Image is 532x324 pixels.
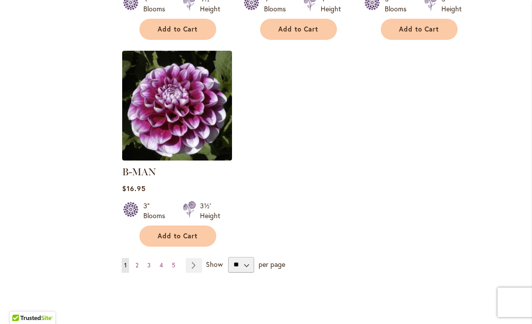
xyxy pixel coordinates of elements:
[133,258,141,273] a: 2
[122,184,146,193] span: $16.95
[381,19,458,40] button: Add to Cart
[259,259,285,268] span: per page
[124,261,127,269] span: 1
[157,258,166,273] a: 4
[169,258,178,273] a: 5
[143,201,171,221] div: 3" Blooms
[158,25,198,33] span: Add to Cart
[172,261,175,269] span: 5
[122,51,232,161] img: B-MAN
[200,201,220,221] div: 3½' Height
[278,25,319,33] span: Add to Cart
[206,259,223,268] span: Show
[147,261,151,269] span: 3
[399,25,439,33] span: Add to Cart
[135,261,138,269] span: 2
[139,226,216,247] button: Add to Cart
[7,289,35,317] iframe: Launch Accessibility Center
[122,166,156,178] a: B-MAN
[160,261,163,269] span: 4
[145,258,153,273] a: 3
[122,153,232,162] a: B-MAN
[260,19,337,40] button: Add to Cart
[139,19,216,40] button: Add to Cart
[158,232,198,240] span: Add to Cart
